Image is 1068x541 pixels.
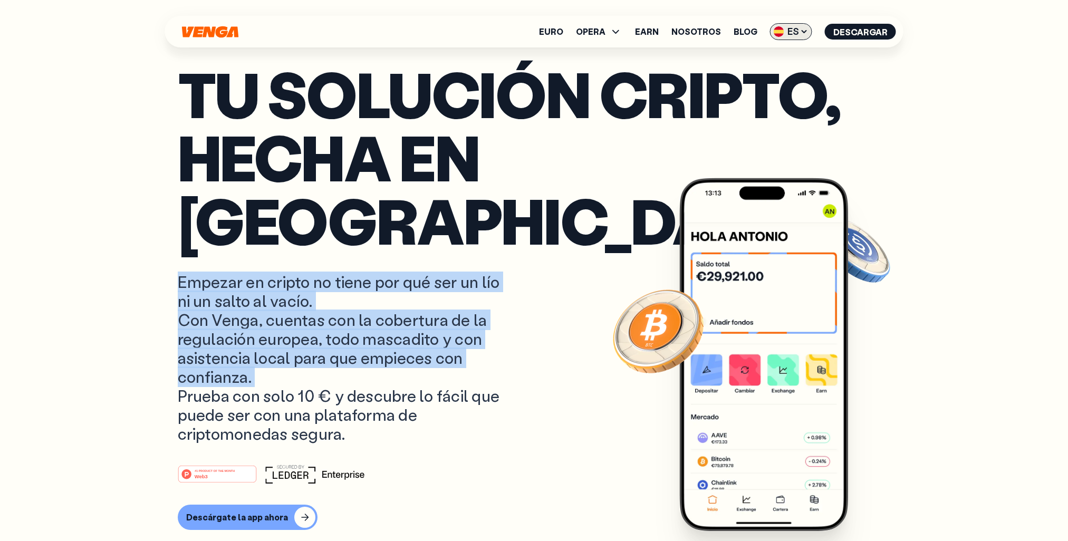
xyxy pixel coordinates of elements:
[671,27,721,36] a: Nosotros
[611,283,706,378] img: Bitcoin
[679,178,848,531] img: Venga app main
[194,474,207,479] tspan: Web3
[186,512,288,523] div: Descárgate la app ahora
[770,23,812,40] span: ES
[178,471,257,485] a: #1 PRODUCT OF THE MONTHWeb3
[195,469,235,472] tspan: #1 PRODUCT OF THE MONTH
[178,273,511,443] p: Empezar en cripto no tiene por qué ser un lío ni un salto al vacío. Con Venga, cuentas con la cob...
[178,62,891,252] p: Tu solución cripto, hecha en [GEOGRAPHIC_DATA]
[774,26,784,37] img: flag-es
[576,27,605,36] span: OPERA
[734,27,757,36] a: Blog
[181,26,240,38] svg: Inicio
[825,24,896,40] button: Descargar
[635,27,659,36] a: Earn
[178,505,891,530] a: Descárgate la app ahora
[178,505,317,530] button: Descárgate la app ahora
[539,27,563,36] a: Euro
[816,212,892,288] img: USDC coin
[576,25,622,38] span: OPERA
